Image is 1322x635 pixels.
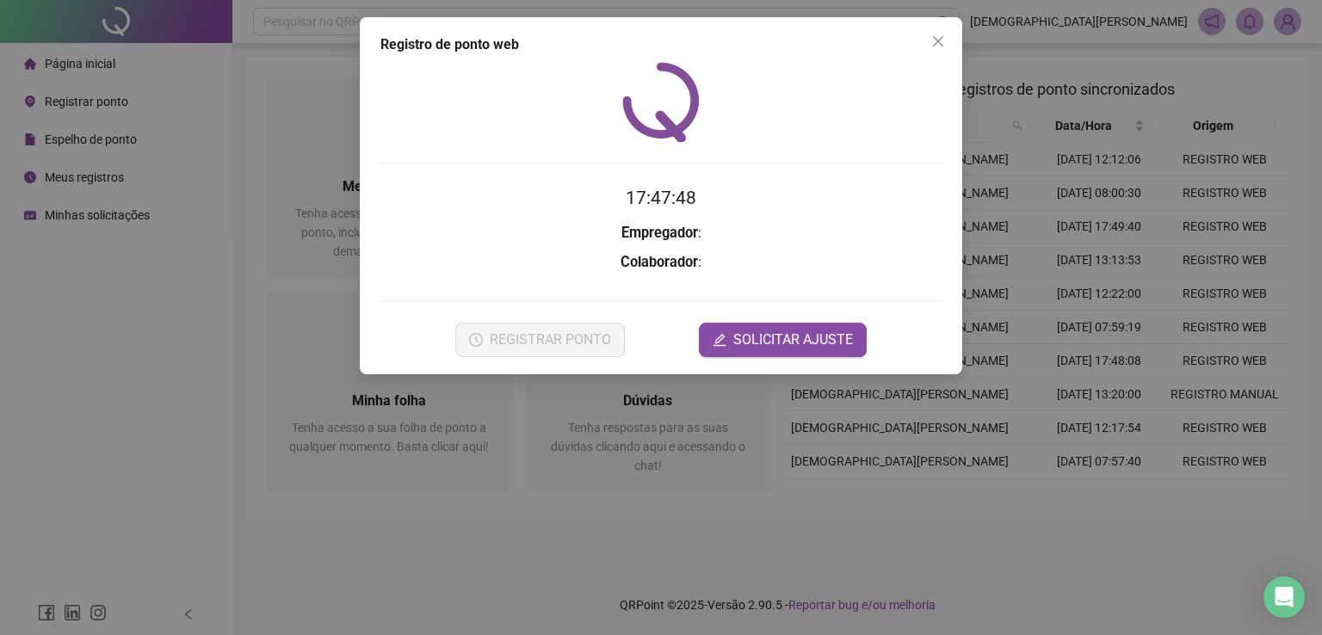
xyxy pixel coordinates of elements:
span: close [931,34,945,48]
button: editSOLICITAR AJUSTE [699,323,867,357]
div: Registro de ponto web [380,34,942,55]
div: Open Intercom Messenger [1263,576,1305,618]
strong: Empregador [621,225,698,241]
span: SOLICITAR AJUSTE [733,330,853,350]
img: QRPoint [622,62,700,142]
button: REGISTRAR PONTO [455,323,625,357]
h3: : [380,222,942,244]
time: 17:47:48 [626,188,696,208]
h3: : [380,251,942,274]
span: edit [713,333,726,347]
strong: Colaborador [621,254,698,270]
button: Close [924,28,952,55]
